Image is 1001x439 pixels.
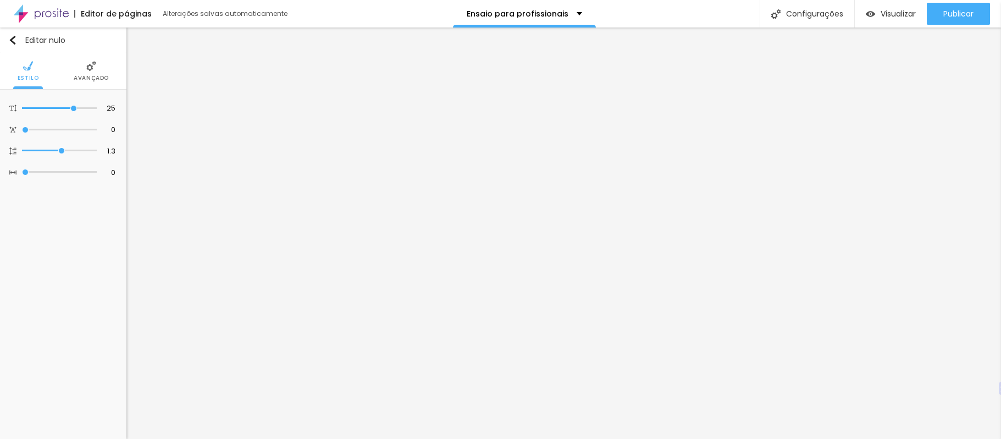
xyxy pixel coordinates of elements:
iframe: Editor [126,28,1001,439]
font: Alterações salvas automaticamente [163,9,287,18]
font: Publicar [943,8,974,19]
img: Ícone [9,126,16,133]
img: Ícone [771,9,781,19]
font: Editar nulo [25,35,65,46]
button: Visualizar [855,3,927,25]
img: Ícone [9,105,16,112]
font: Ensaio para profissionais [467,8,568,19]
button: Publicar [927,3,990,25]
font: Avançado [74,74,109,82]
font: Editor de páginas [81,8,152,19]
font: Estilo [18,74,39,82]
font: Configurações [786,8,843,19]
img: Ícone [8,36,17,45]
img: view-1.svg [866,9,875,19]
img: Ícone [86,61,96,71]
font: Visualizar [881,8,916,19]
img: Ícone [9,147,16,155]
img: Ícone [23,61,33,71]
img: Ícone [9,169,16,176]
